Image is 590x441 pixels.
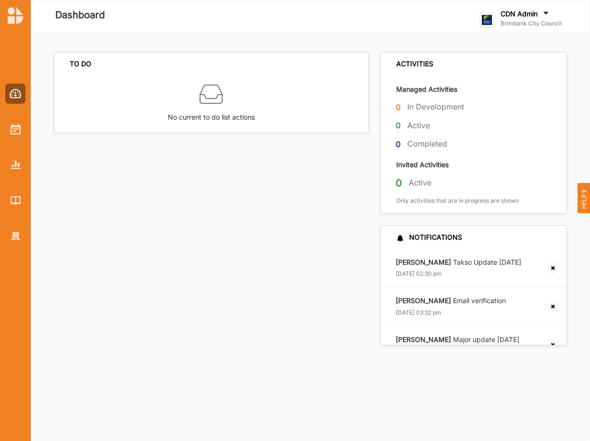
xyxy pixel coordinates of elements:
img: Library [11,196,21,204]
a: Organisation [5,226,25,246]
label: Managed Activities [396,85,457,94]
label: Email verification [396,296,506,305]
label: 0 [396,177,402,189]
strong: [PERSON_NAME] [396,296,451,305]
strong: [PERSON_NAME] [396,258,451,266]
a: Dashboard [5,84,25,104]
label: No current to do list actions [168,106,255,122]
div: TO DO [70,60,91,68]
strong: [PERSON_NAME] [396,335,451,343]
img: logo [8,7,23,24]
label: Takso Update [DATE] [396,258,521,267]
a: Activities [5,119,25,139]
label: 0 [396,120,401,132]
img: box [200,83,223,106]
img: Activities [11,124,21,135]
label: Completed [407,139,447,149]
img: Reports [11,160,21,169]
label: Invited Activities [396,160,449,169]
label: Major update [DATE] [396,335,519,344]
label: In Development [407,102,464,112]
div: ACTIVITIES [396,60,433,68]
label: Brimbank City Council [501,20,562,27]
label: Active [407,121,430,131]
label: Active [409,178,431,188]
label: 0 [396,101,401,113]
div: NOTIFICATIONS [396,233,462,242]
label: [DATE] 02:30 pm [396,270,442,278]
img: Dashboard [10,89,22,98]
label: CDN Admin [501,10,538,18]
label: Dashboard [55,7,105,23]
label: 0 [396,138,401,150]
a: Library [5,190,25,210]
img: Organisation [11,232,21,240]
a: Reports [5,155,25,175]
label: Only activities that are in progress are shown [396,197,519,205]
img: logo [479,12,494,27]
label: [DATE] 03:32 pm [396,309,441,317]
